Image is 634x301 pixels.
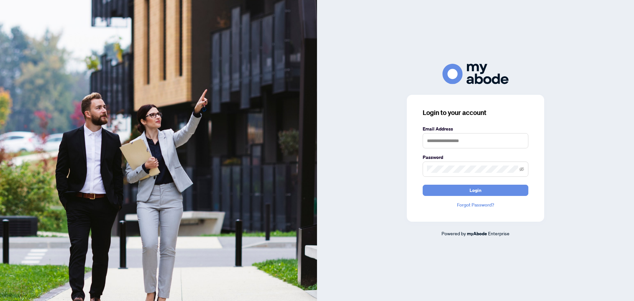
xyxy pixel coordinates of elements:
[441,230,466,236] span: Powered by
[488,230,510,236] span: Enterprise
[467,230,487,237] a: myAbode
[423,125,528,132] label: Email Address
[519,167,524,171] span: eye-invisible
[442,64,509,84] img: ma-logo
[423,154,528,161] label: Password
[423,185,528,196] button: Login
[423,201,528,208] a: Forgot Password?
[423,108,528,117] h3: Login to your account
[470,185,481,196] span: Login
